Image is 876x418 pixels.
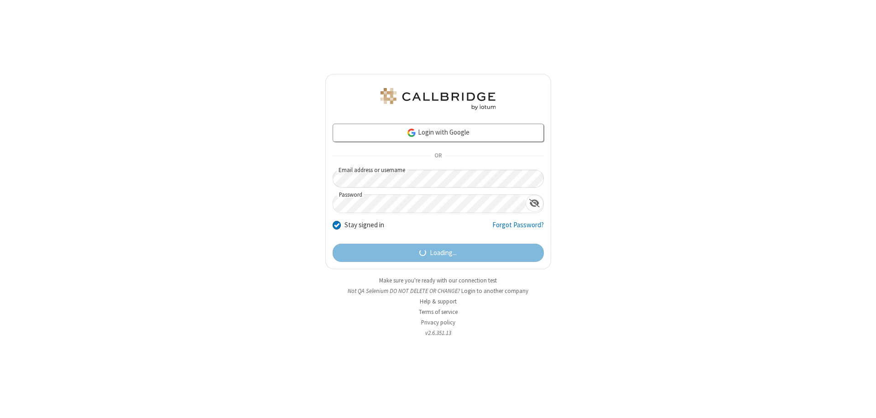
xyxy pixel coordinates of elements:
li: Not QA Selenium DO NOT DELETE OR CHANGE? [325,287,551,295]
img: QA Selenium DO NOT DELETE OR CHANGE [379,88,497,110]
button: Login to another company [461,287,528,295]
a: Make sure you're ready with our connection test [379,277,497,284]
a: Help & support [420,298,457,305]
input: Email address or username [333,170,544,188]
img: google-icon.png [407,128,417,138]
a: Privacy policy [421,319,455,326]
span: OR [431,150,445,162]
div: Show password [526,195,543,212]
label: Stay signed in [344,220,384,230]
a: Forgot Password? [492,220,544,237]
span: Loading... [430,248,457,258]
iframe: Chat [853,394,869,412]
button: Loading... [333,244,544,262]
a: Terms of service [419,308,458,316]
a: Login with Google [333,124,544,142]
li: v2.6.351.13 [325,329,551,337]
input: Password [333,195,526,213]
